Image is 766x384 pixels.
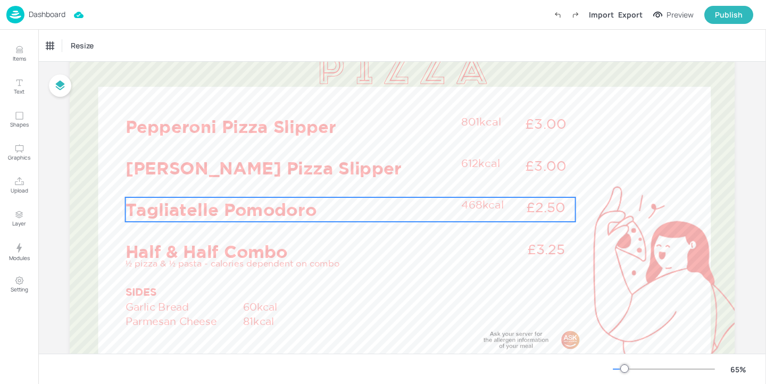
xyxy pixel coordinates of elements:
[526,199,565,215] span: £2.50
[618,9,643,20] div: Export
[126,116,336,136] span: Pepperoni Pizza Slipper
[667,9,694,21] div: Preview
[243,300,277,312] span: 60kcal
[126,200,317,219] span: Tagliatelle Pomodoro
[726,364,751,375] div: 65 %
[589,9,614,20] div: Import
[6,6,24,23] img: logo-86c26b7e.jpg
[715,9,743,21] div: Publish
[527,241,565,256] span: £3.25
[461,157,500,169] span: 612kcal
[126,300,189,312] span: Garlic Bread
[126,241,288,261] span: Half & Half Combo
[647,7,700,23] button: Preview
[243,315,274,327] span: 81kcal
[69,40,96,51] span: Resize
[548,6,567,24] label: Undo (Ctrl + Z)
[126,315,217,327] span: Parmesan Cheese
[567,6,585,24] label: Redo (Ctrl + Y)
[29,11,65,18] p: Dashboard
[126,158,402,177] span: [PERSON_NAME] Pizza Slipper
[461,199,504,211] span: 468kcal
[525,116,566,131] span: £3.00
[704,6,753,24] button: Publish
[126,286,157,298] span: SIDES
[525,158,566,173] span: £3.00
[126,258,340,268] span: ½ pizza & ½ pasta - calories dependent on combo
[461,115,501,128] span: 801kcal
